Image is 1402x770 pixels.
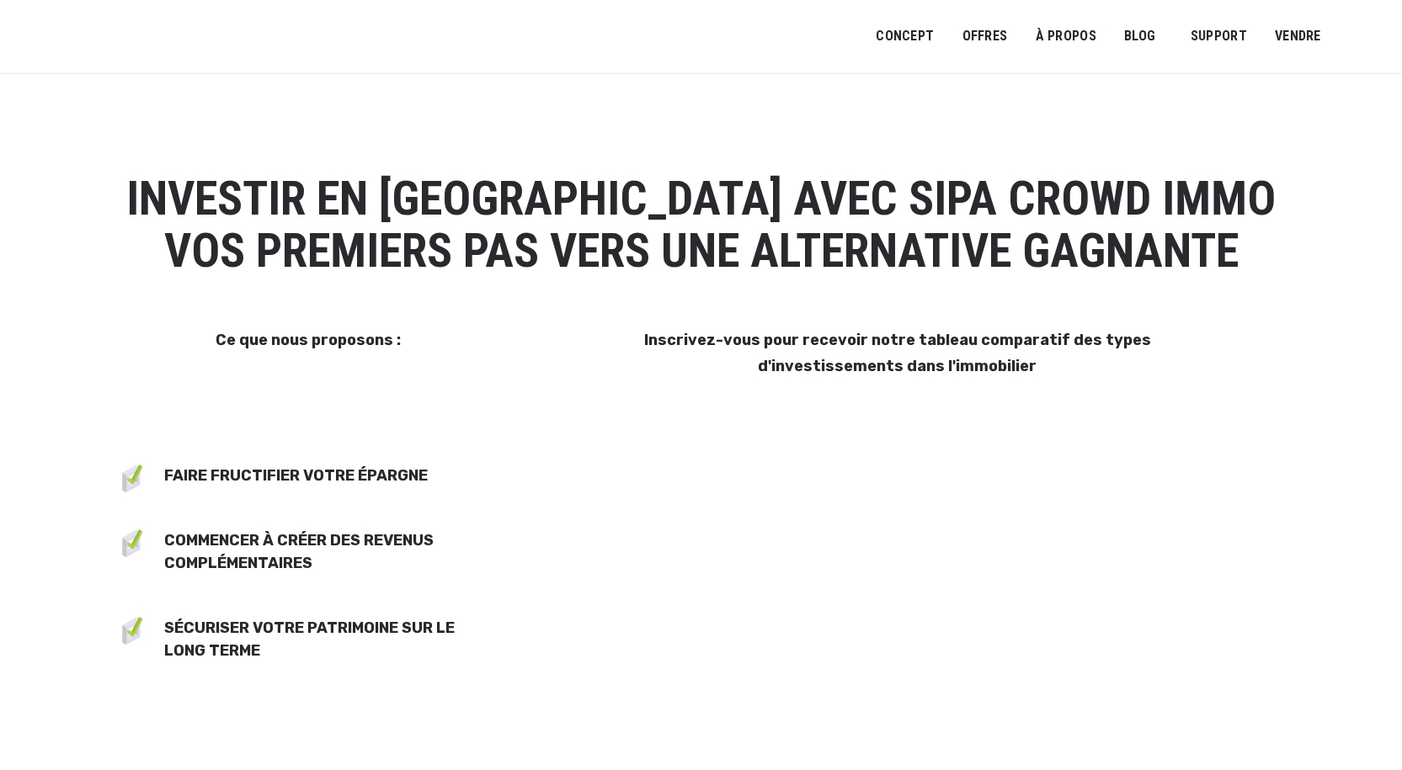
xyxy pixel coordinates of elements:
a: VENDRE [1264,18,1332,56]
h1: INVESTIR EN [GEOGRAPHIC_DATA] AVEC SIPA Crowd Immo VOS PREMIERS PAS VERS UNE ALTERNATIVE GAGNANTE [122,173,1281,277]
li: Faire fructifier votre épargne [164,465,495,487]
a: SUPPORT [1180,18,1258,56]
nav: Menu principal [876,15,1377,57]
b: Ce que nous proposons : [216,331,401,349]
img: Logo [25,19,156,61]
a: Concept [865,18,945,56]
li: Sécuriser votre patrimoine sur le long terme [164,617,495,662]
a: Blog [1113,18,1167,56]
li: Commencer à créer des revenus complémentaires [164,529,495,575]
a: Passer à [1345,20,1382,52]
a: À PROPOS [1024,18,1107,56]
img: Union [514,380,573,438]
img: Français [1356,32,1371,42]
a: OFFRES [951,18,1018,56]
b: Inscrivez-vous pour recevoir notre tableau comparatif des types d'investissements dans l'immobilier [644,331,1151,375]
